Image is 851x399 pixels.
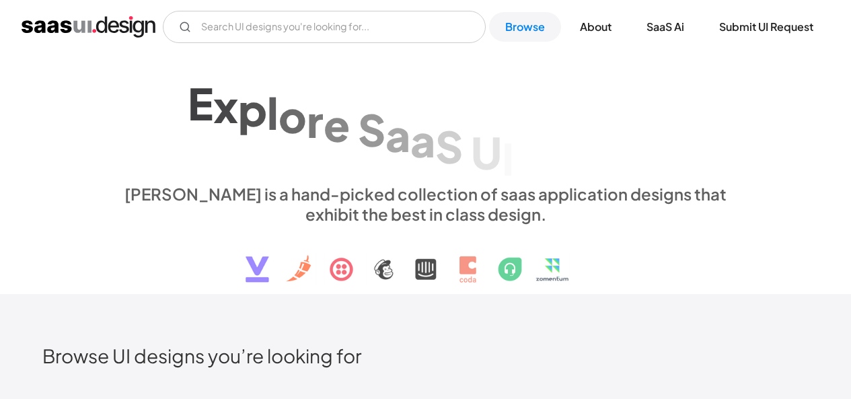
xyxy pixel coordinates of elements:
[435,120,463,172] div: S
[279,90,307,142] div: o
[307,94,324,146] div: r
[222,224,630,294] img: text, icon, saas logo
[238,83,267,135] div: p
[116,67,735,171] h1: Explore SaaS UI design patterns & interactions.
[471,126,502,178] div: U
[324,99,350,151] div: e
[163,11,486,43] input: Search UI designs you're looking for...
[630,12,700,42] a: SaaS Ai
[188,77,213,129] div: E
[358,104,385,155] div: S
[703,12,829,42] a: Submit UI Request
[410,114,435,166] div: a
[267,86,279,138] div: l
[564,12,628,42] a: About
[385,109,410,161] div: a
[213,80,238,132] div: x
[502,133,514,184] div: I
[116,184,735,224] div: [PERSON_NAME] is a hand-picked collection of saas application designs that exhibit the best in cl...
[163,11,486,43] form: Email Form
[42,344,809,367] h2: Browse UI designs you’re looking for
[489,12,561,42] a: Browse
[22,16,155,38] a: home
